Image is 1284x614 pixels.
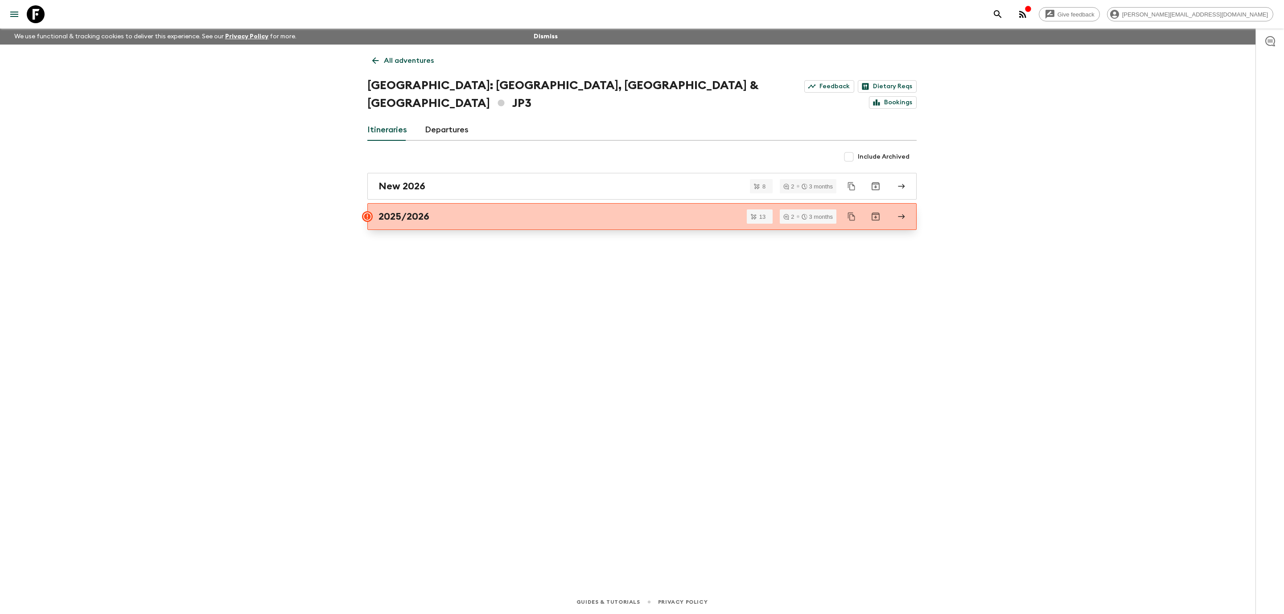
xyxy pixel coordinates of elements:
div: 3 months [802,214,833,220]
a: Bookings [869,96,917,109]
a: Itineraries [367,119,407,141]
a: Departures [425,119,469,141]
a: Give feedback [1039,7,1100,21]
div: [PERSON_NAME][EMAIL_ADDRESS][DOMAIN_NAME] [1107,7,1273,21]
div: 3 months [802,184,833,189]
button: search adventures [989,5,1007,23]
p: All adventures [384,55,434,66]
span: Include Archived [858,152,909,161]
a: Guides & Tutorials [576,597,640,607]
h1: [GEOGRAPHIC_DATA]: [GEOGRAPHIC_DATA], [GEOGRAPHIC_DATA] & [GEOGRAPHIC_DATA] JP3 [367,77,786,112]
div: 2 [783,184,794,189]
h2: 2025/2026 [379,211,429,222]
a: Privacy Policy [225,33,268,40]
button: Archive [867,177,885,195]
a: Feedback [804,80,854,93]
button: menu [5,5,23,23]
button: Archive [867,208,885,225]
button: Duplicate [844,178,860,194]
span: 8 [757,184,771,189]
a: New 2026 [367,173,917,200]
button: Dismiss [531,30,560,43]
a: Dietary Reqs [858,80,917,93]
span: [PERSON_NAME][EMAIL_ADDRESS][DOMAIN_NAME] [1117,11,1273,18]
span: 13 [754,214,771,220]
div: 2 [783,214,794,220]
a: Privacy Policy [658,597,708,607]
span: Give feedback [1053,11,1099,18]
a: All adventures [367,52,439,70]
p: We use functional & tracking cookies to deliver this experience. See our for more. [11,29,300,45]
button: Duplicate [844,209,860,225]
a: 2025/2026 [367,203,917,230]
h2: New 2026 [379,180,425,192]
